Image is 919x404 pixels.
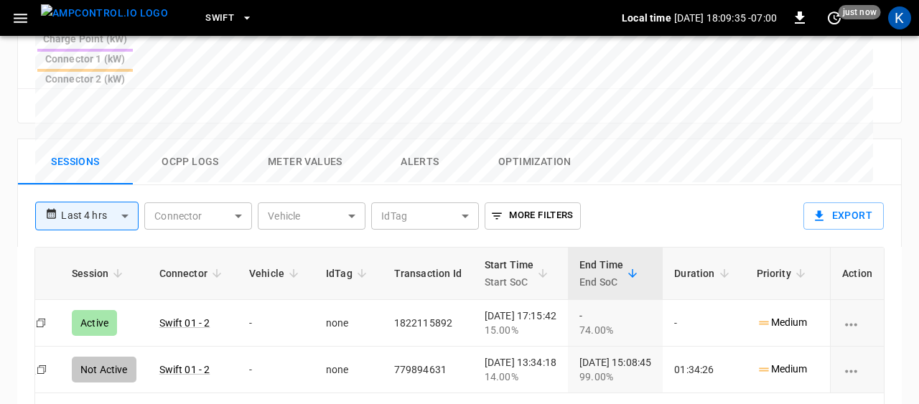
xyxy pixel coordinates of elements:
button: Ocpp logs [133,139,248,185]
button: Alerts [363,139,477,185]
span: Connector [159,265,226,282]
div: charging session options [842,316,872,330]
span: Duration [674,265,733,282]
div: profile-icon [888,6,911,29]
button: Swift [200,4,258,32]
span: Session [72,265,127,282]
button: More Filters [485,202,580,230]
span: Start TimeStart SoC [485,256,553,291]
td: 163.41 kWh [821,347,899,393]
div: End Time [579,256,623,291]
button: Optimization [477,139,592,185]
span: Swift [205,10,234,27]
button: Sessions [18,139,133,185]
button: Meter Values [248,139,363,185]
span: IdTag [326,265,371,282]
p: [DATE] 18:09:35 -07:00 [674,11,777,25]
th: Action [830,248,884,300]
button: set refresh interval [823,6,846,29]
td: 103.54 kWh [821,300,899,347]
p: Local time [622,11,671,25]
img: ampcontrol.io logo [41,4,168,22]
div: charging session options [842,362,872,377]
div: Start Time [485,256,534,291]
p: End SoC [579,273,623,291]
span: End TimeEnd SoC [579,256,642,291]
div: Last 4 hrs [61,202,139,230]
p: Start SoC [485,273,534,291]
span: Priority [757,265,810,282]
span: just now [839,5,881,19]
button: Export [803,202,884,230]
span: Vehicle [249,265,303,282]
th: Transaction Id [383,248,473,300]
